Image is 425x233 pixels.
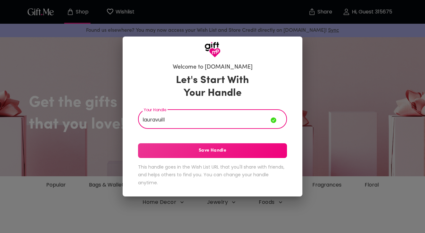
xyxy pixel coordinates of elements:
[138,163,287,187] h6: This handle goes in the Wish List URL that you'll share with friends, and helps others to find yo...
[138,147,287,154] span: Save Handle
[138,143,287,158] button: Save Handle
[173,63,253,71] h6: Welcome to [DOMAIN_NAME]
[204,42,221,58] img: GiftMe Logo
[138,111,271,129] input: Your Handle
[168,74,257,100] h3: Let's Start With Your Handle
